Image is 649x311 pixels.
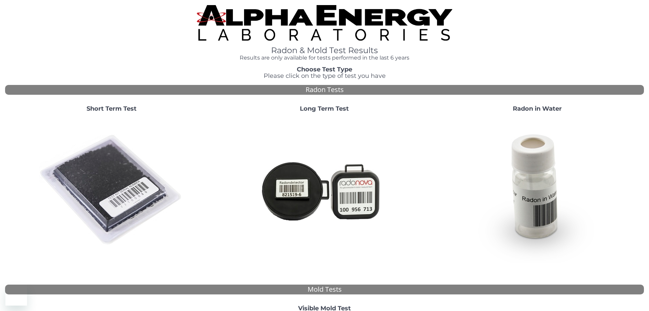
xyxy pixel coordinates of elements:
h1: Radon & Mold Test Results [197,46,452,55]
strong: Radon in Water [513,105,562,112]
div: Radon Tests [5,85,644,95]
span: Please click on the type of test you have [264,72,386,80]
strong: Short Term Test [87,105,137,112]
img: RadoninWater.jpg [465,117,610,263]
div: Mold Tests [5,285,644,294]
h4: Results are only available for tests performed in the last 6 years [197,55,452,61]
strong: Long Term Test [300,105,349,112]
img: ShortTerm.jpg [39,117,184,263]
strong: Choose Test Type [297,66,352,73]
iframe: Button to launch messaging window [5,284,27,306]
img: TightCrop.jpg [197,5,452,41]
img: Radtrak2vsRadtrak3.jpg [252,117,397,263]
